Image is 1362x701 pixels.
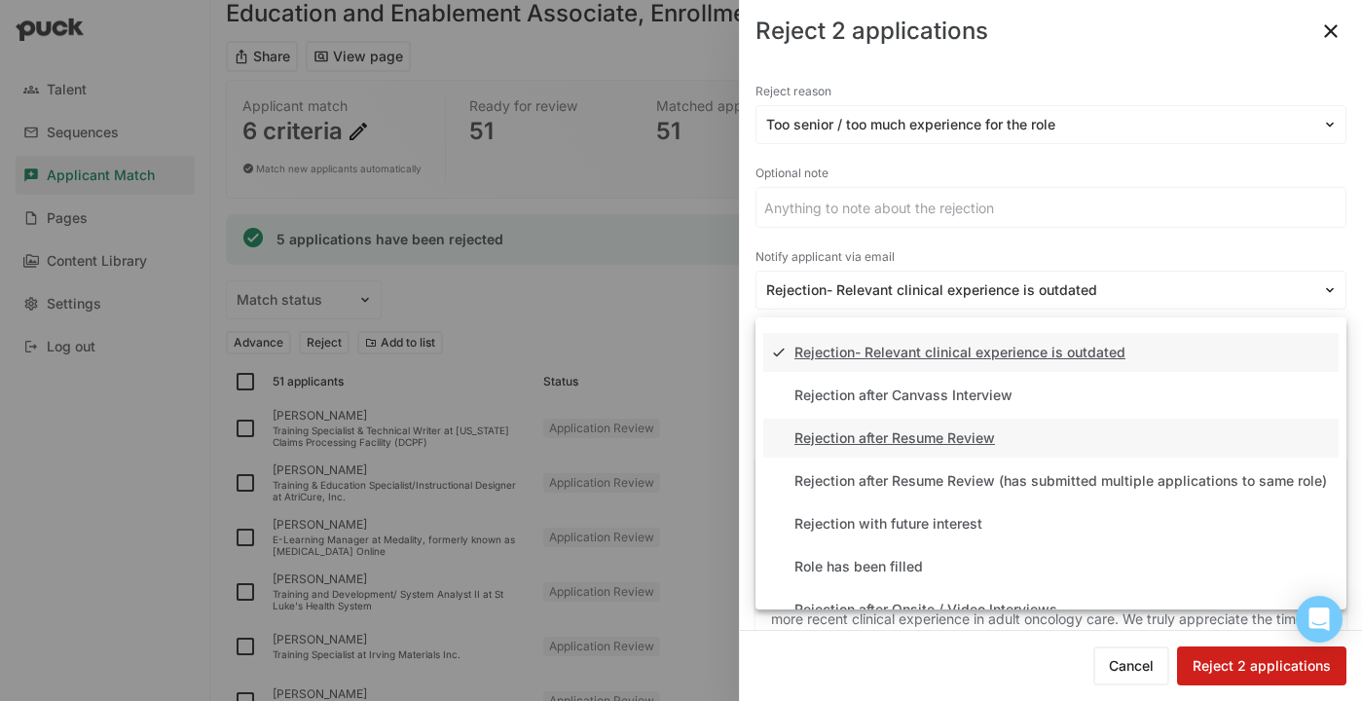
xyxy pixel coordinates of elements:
[1093,646,1169,685] button: Cancel
[756,188,1345,227] input: Anything to note about the rejection
[794,387,1012,404] div: Rejection after Canvass Interview
[1296,596,1343,643] div: Open Intercom Messenger
[755,160,1346,187] div: Optional note
[755,19,988,43] div: Reject 2 applications
[794,559,923,575] div: Role has been filled
[755,243,1346,271] div: Notify applicant via email
[755,78,1346,105] div: Reject reason
[794,516,982,533] div: Rejection with future interest
[794,473,1327,490] div: Rejection after Resume Review (has submitted multiple applications to same role)
[1177,646,1346,685] button: Reject 2 applications
[794,430,995,447] div: Rejection after Resume Review
[794,602,1057,618] div: Rejection after Onsite / Video Interviews
[794,345,1125,361] div: Rejection- Relevant clinical experience is outdated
